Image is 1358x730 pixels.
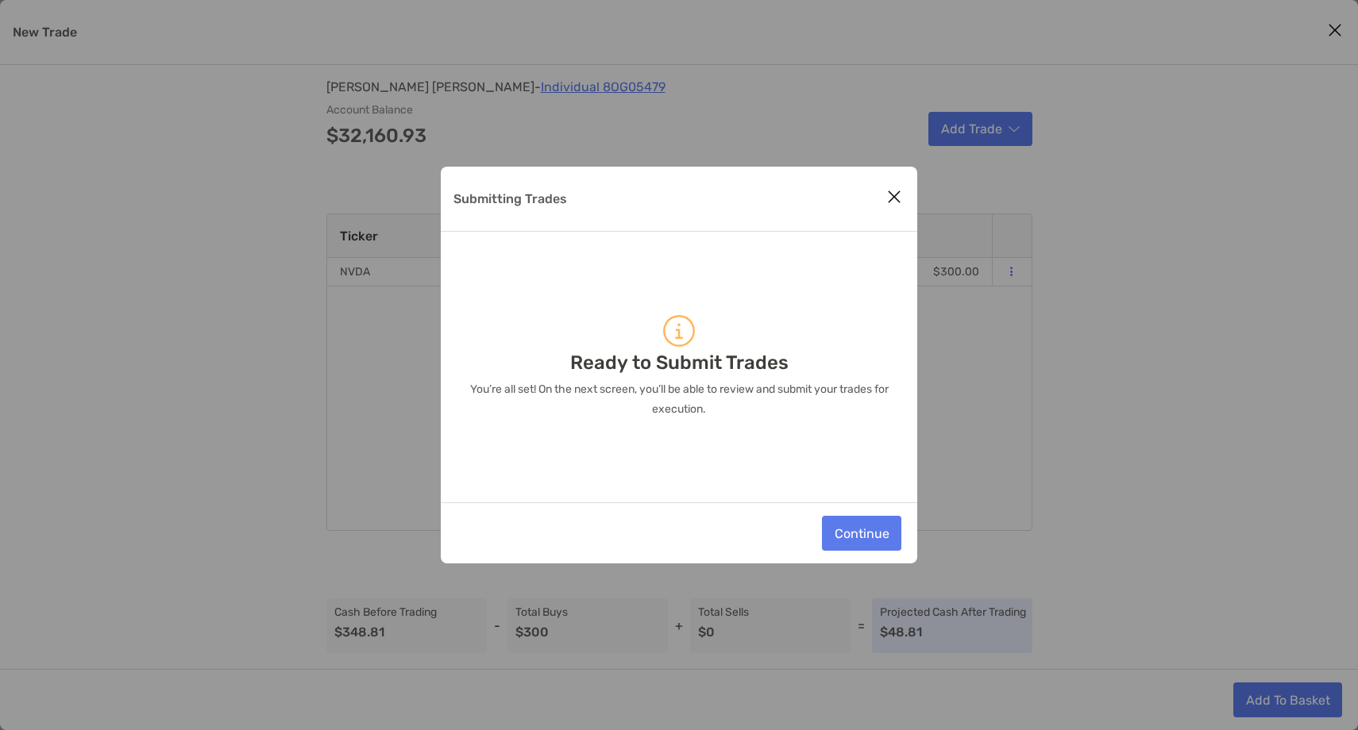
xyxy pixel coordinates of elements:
[570,353,789,373] p: Ready to Submit Trades
[453,189,567,209] p: Submitting Trades
[822,516,901,551] button: Continue
[461,379,897,419] p: You’re all set! On the next screen, you’ll be able to review and submit your trades for execution.
[882,186,906,209] button: Close modal
[441,167,917,563] div: Submitting Trades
